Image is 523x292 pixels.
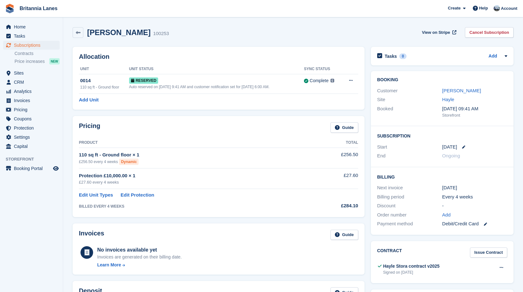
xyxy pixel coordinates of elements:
span: Reserved [129,77,158,84]
div: Learn More [97,262,121,268]
div: Hayle Stora contract v2025 [383,263,440,270]
h2: Pricing [79,122,100,133]
th: Unit [79,64,129,74]
a: Britannia Lanes [17,3,60,14]
span: Pricing [14,105,52,114]
div: 100253 [153,30,169,37]
div: Auto reserved on [DATE] 9:41 AM and customer notification set for [DATE] 6:00 AM. [129,84,304,90]
a: menu [3,78,60,87]
div: [DATE] [442,184,507,192]
a: menu [3,124,60,132]
span: Booking Portal [14,164,52,173]
span: Help [479,5,488,11]
span: Price increases [15,58,45,64]
a: Preview store [52,165,60,172]
div: Customer [377,87,442,94]
span: Subscriptions [14,41,52,50]
div: Order number [377,211,442,219]
h2: Invoices [79,230,104,240]
a: menu [3,133,60,142]
span: Settings [14,133,52,142]
a: Cancel Subscription [465,27,514,38]
span: Ongoing [442,153,460,158]
div: Payment method [377,220,442,228]
span: CRM [14,78,52,87]
div: Booked [377,105,442,119]
div: BILLED EVERY 4 WEEKS [79,204,306,209]
span: Capital [14,142,52,151]
a: Guide [330,122,358,133]
a: Price increases NEW [15,58,60,65]
span: Coupons [14,114,52,123]
div: Complete [310,77,329,84]
img: John Millership [494,5,500,11]
div: 0014 [80,77,129,84]
a: Add Unit [79,96,98,104]
a: Add [442,211,451,219]
div: 110 sq ft - Ground floor [80,84,129,90]
div: End [377,152,442,160]
span: Create [448,5,461,11]
div: Debit/Credit Card [442,220,507,228]
a: View on Stripe [419,27,458,38]
a: menu [3,164,60,173]
div: Site [377,96,442,103]
div: NEW [49,58,60,64]
a: [PERSON_NAME] [442,88,481,93]
h2: Contract [377,247,402,258]
h2: Subscription [377,132,507,139]
div: Discount [377,202,442,210]
h2: [PERSON_NAME] [87,28,151,37]
div: Start [377,143,442,151]
div: [DATE] 09:41 AM [442,105,507,113]
div: £256.50 every 4 weeks [79,159,306,165]
span: Sites [14,69,52,77]
a: Guide [330,230,358,240]
div: Signed on [DATE] [383,270,440,275]
div: £284.10 [306,202,358,210]
time: 2025-08-15 23:00:00 UTC [442,143,457,151]
img: icon-info-grey-7440780725fd019a000dd9b08b2336e03edf1995a4989e88bcd33f0948082b44.svg [330,79,334,82]
a: menu [3,142,60,151]
span: View on Stripe [422,29,450,36]
div: Dynamic [119,159,139,165]
div: Every 4 weeks [442,193,507,201]
h2: Booking [377,77,507,82]
a: Edit Unit Types [79,192,113,199]
a: menu [3,96,60,105]
div: Billing period [377,193,442,201]
a: Edit Protection [121,192,154,199]
span: Account [501,5,517,12]
span: Protection [14,124,52,132]
span: Tasks [14,32,52,40]
a: menu [3,114,60,123]
h2: Tasks [385,53,397,59]
div: Protection £10,000.00 × 1 [79,172,306,179]
a: menu [3,105,60,114]
h2: Billing [377,173,507,180]
td: £256.50 [306,148,358,168]
div: Next invoice [377,184,442,192]
th: Product [79,138,306,148]
a: menu [3,41,60,50]
div: 0 [399,53,407,59]
a: Contracts [15,51,60,57]
h2: Allocation [79,53,358,60]
div: £27.60 every 4 weeks [79,179,306,186]
a: Issue Contract [470,247,507,258]
th: Sync Status [304,64,342,74]
div: 110 sq ft - Ground floor × 1 [79,151,306,159]
span: Storefront [6,156,63,162]
div: Invoices are generated on their billing date. [97,254,182,260]
th: Total [306,138,358,148]
div: - [442,202,507,210]
a: menu [3,22,60,31]
a: Learn More [97,262,182,268]
div: No invoices available yet [97,246,182,254]
a: Add [489,53,497,60]
a: Hayle [442,97,454,102]
a: menu [3,69,60,77]
a: menu [3,87,60,96]
span: Home [14,22,52,31]
img: stora-icon-8386f47178a22dfd0bd8f6a31ec36ba5ce8667c1dd55bd0f319d3a0aa187defe.svg [5,4,15,13]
